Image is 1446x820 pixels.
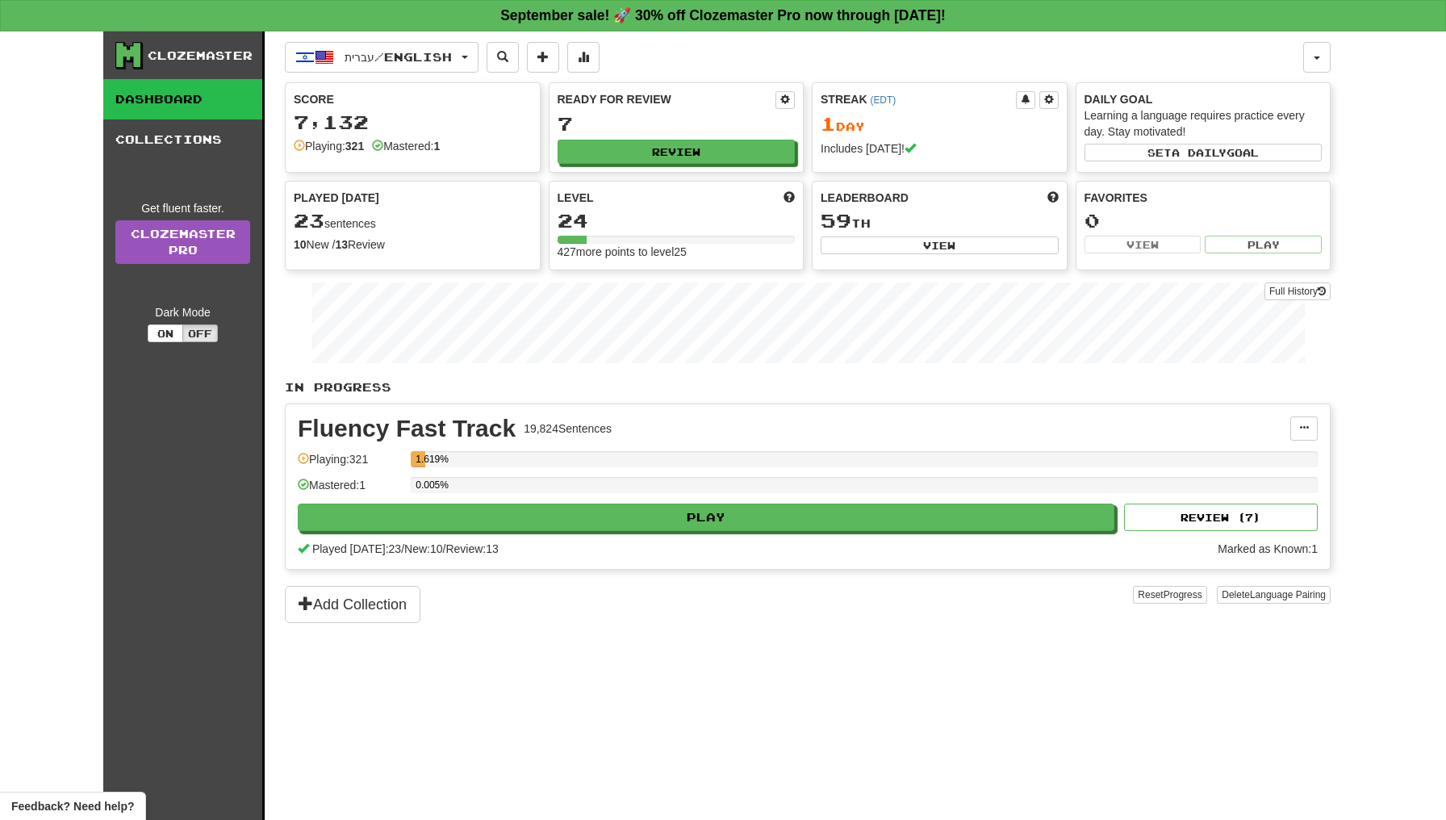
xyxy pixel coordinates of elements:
[487,42,519,73] button: Search sentences
[821,114,1059,135] div: Day
[1218,541,1318,557] div: Marked as Known: 1
[285,586,420,623] button: Add Collection
[821,209,851,232] span: 59
[298,477,403,504] div: Mastered: 1
[821,190,909,206] span: Leaderboard
[1124,504,1318,531] button: Review (7)
[524,420,612,437] div: 19,824 Sentences
[115,200,250,216] div: Get fluent faster.
[821,112,836,135] span: 1
[1205,236,1322,253] button: Play
[401,542,404,555] span: /
[558,140,796,164] button: Review
[11,798,134,814] span: Open feedback widget
[558,190,594,206] span: Level
[345,140,364,153] strong: 321
[1084,211,1323,231] div: 0
[784,190,795,206] span: Score more points to level up
[527,42,559,73] button: Add sentence to collection
[294,211,532,232] div: sentences
[404,542,442,555] span: New: 10
[500,7,946,23] strong: September sale! 🚀 30% off Clozemaster Pro now through [DATE]!
[433,140,440,153] strong: 1
[115,304,250,320] div: Dark Mode
[115,220,250,264] a: ClozemasterPro
[285,379,1331,395] p: In Progress
[103,79,262,119] a: Dashboard
[1133,586,1206,604] button: ResetProgress
[294,236,532,253] div: New / Review
[294,138,364,154] div: Playing:
[443,542,446,555] span: /
[1047,190,1059,206] span: This week in points, UTC
[294,238,307,251] strong: 10
[1084,144,1323,161] button: Seta dailygoal
[148,324,183,342] button: On
[1084,107,1323,140] div: Learning a language requires practice every day. Stay motivated!
[294,112,532,132] div: 7,132
[294,91,532,107] div: Score
[335,238,348,251] strong: 13
[1250,589,1326,600] span: Language Pairing
[345,50,452,64] span: עברית / English
[821,211,1059,232] div: th
[294,209,324,232] span: 23
[148,48,253,64] div: Clozemaster
[298,451,403,478] div: Playing: 321
[1084,190,1323,206] div: Favorites
[558,114,796,134] div: 7
[821,236,1059,254] button: View
[1164,589,1202,600] span: Progress
[821,140,1059,157] div: Includes [DATE]!
[298,504,1114,531] button: Play
[870,94,896,106] a: (EDT)
[416,451,425,467] div: 1.619%
[1084,91,1323,107] div: Daily Goal
[1264,282,1331,300] button: Full History
[558,91,776,107] div: Ready for Review
[558,244,796,260] div: 427 more points to level 25
[1217,586,1331,604] button: DeleteLanguage Pairing
[558,211,796,231] div: 24
[294,190,379,206] span: Played [DATE]
[285,42,479,73] button: עברית/English
[821,91,1016,107] div: Streak
[372,138,440,154] div: Mastered:
[1172,147,1227,158] span: a daily
[298,416,516,441] div: Fluency Fast Track
[103,119,262,160] a: Collections
[567,42,600,73] button: More stats
[182,324,218,342] button: Off
[445,542,498,555] span: Review: 13
[1084,236,1202,253] button: View
[312,542,401,555] span: Played [DATE]: 23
